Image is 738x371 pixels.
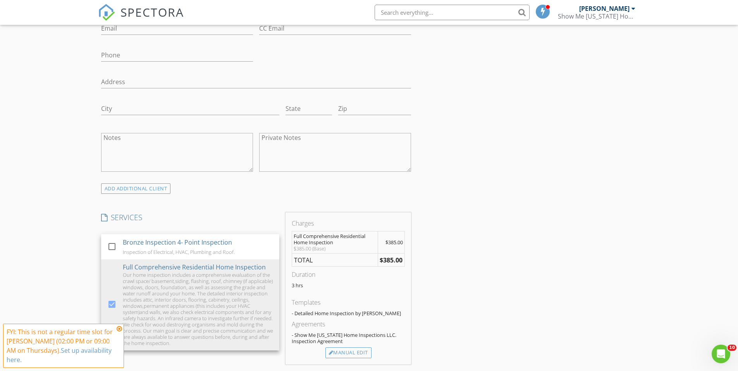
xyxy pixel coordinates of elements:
div: Charges [292,219,405,228]
div: - Show Me [US_STATE] Home Inspections LLC. Inspection Agreement [292,332,405,344]
div: Full Comprehensive Residential Home Inspection [294,233,376,245]
div: Duration [292,270,405,279]
iframe: Intercom live chat [712,345,730,363]
div: ADD ADDITIONAL client [101,183,171,194]
span: SPECTORA [120,4,184,20]
span: $385.00 [385,239,403,246]
strong: $385.00 [380,256,403,264]
img: The Best Home Inspection Software - Spectora [98,4,115,21]
div: Our home inspection includes a comprehensive evaluation of the crawl space/ basement,siding, flas... [123,272,273,346]
td: TOTAL [292,253,378,267]
div: Templates [292,298,405,307]
div: - Detailed Home Inspection by [PERSON_NAME] [292,310,405,316]
div: FYI: This is not a regular time slot for [PERSON_NAME] (02:00 PM or 09:00 AM on Thursdays). [7,327,114,364]
div: $385.00 (Base) [294,245,376,252]
div: Show Me Missouri Home Inspections LLC. [558,12,635,20]
p: 3 hrs [292,282,405,288]
h4: SERVICES [101,212,279,223]
div: Full Comprehensive Residential Home Inspection [123,262,266,272]
a: SPECTORA [98,10,184,27]
span: 10 [728,345,736,351]
div: Inspection of Electrical, HVAC, Plumbing and Roof. [123,249,235,255]
input: Search everything... [375,5,530,20]
div: Manual Edit [325,347,372,358]
div: Bronze Inspection 4- Point Inspection [123,238,232,247]
div: Agreements [292,319,405,329]
div: [PERSON_NAME] [579,5,630,12]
